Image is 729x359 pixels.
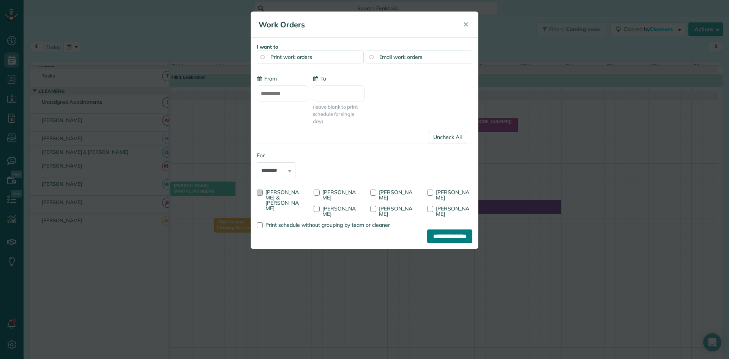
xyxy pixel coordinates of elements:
strong: I want to [257,44,278,50]
input: Print work orders [260,55,264,59]
span: ✕ [463,20,469,29]
span: Print work orders [270,54,312,60]
span: [PERSON_NAME] [436,189,469,201]
span: (leave blank to print schedule for single day) [313,103,364,125]
label: For [257,152,295,159]
span: [PERSON_NAME] [436,205,469,217]
span: [PERSON_NAME] & [PERSON_NAME] [265,189,299,212]
a: Uncheck All [429,132,466,143]
span: Email work orders [379,54,423,60]
span: [PERSON_NAME] [379,205,412,217]
input: Email work orders [369,55,373,59]
span: [PERSON_NAME] [322,205,356,217]
span: Print schedule without grouping by team or cleaner [265,221,390,228]
h5: Work Orders [259,19,452,30]
label: To [313,75,326,82]
label: From [257,75,277,82]
span: [PERSON_NAME] [322,189,356,201]
span: [PERSON_NAME] [379,189,412,201]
